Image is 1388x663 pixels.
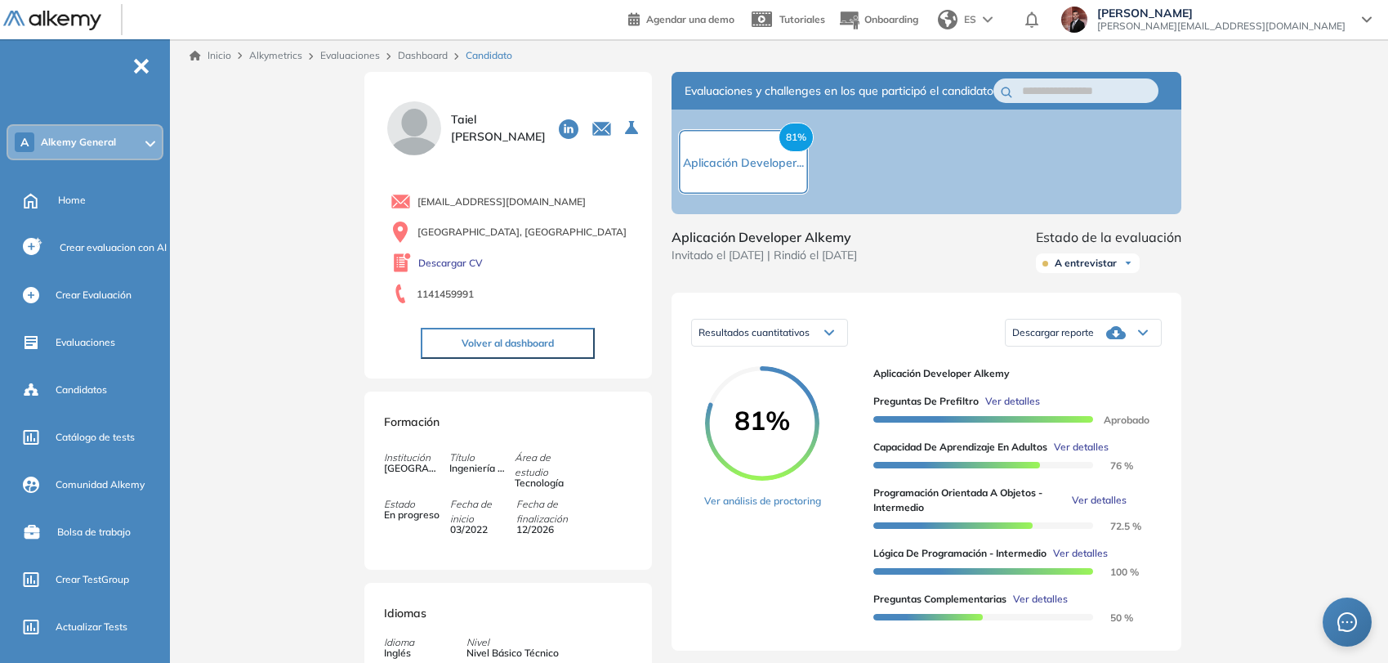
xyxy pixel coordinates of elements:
span: Resultados cuantitativos [698,326,810,338]
span: Preguntas de Prefiltro [873,394,979,409]
img: world [938,10,957,29]
span: 100 % [1091,566,1139,578]
span: Capacidad de Aprendizaje en Adultos [873,440,1047,455]
span: Candidato [466,48,512,63]
span: Institución [384,450,449,465]
span: Aprobado [1091,414,1149,426]
span: Lógica de Programación - Intermedio [873,546,1047,561]
span: message [1337,612,1357,632]
span: Candidatos [56,383,107,397]
span: Crear Evaluación [56,288,132,302]
span: Ingeniería en Informática [449,461,505,476]
a: Agendar una demo [628,8,734,28]
span: 03/2022 [450,522,506,537]
span: Programación Orientada a Objetos - Intermedio [873,486,1066,515]
a: Evaluaciones [320,49,380,61]
span: A [20,136,29,149]
span: Descargar reporte [1012,326,1094,339]
button: Ver detalles [979,394,1040,409]
span: Invitado el [DATE] | Rindió el [DATE] [672,247,857,264]
span: 1141459991 [417,287,474,302]
span: Título [449,450,515,465]
span: Nivel Básico Técnico [466,646,559,661]
span: [GEOGRAPHIC_DATA] [384,461,440,476]
span: A entrevistar [1055,257,1117,270]
span: 12/2026 [516,522,572,537]
span: Formación [384,414,440,429]
img: PROFILE_MENU_LOGO_USER [384,98,444,159]
button: Seleccione la evaluación activa [618,114,648,143]
a: Inicio [190,48,231,63]
span: 72.5 % [1091,520,1141,532]
span: Idioma [384,635,414,650]
span: Tecnología [515,476,570,491]
span: Fecha de finalización [516,497,582,526]
span: Inglés [384,646,414,661]
span: Ver detalles [1053,546,1108,561]
span: Home [58,193,86,208]
span: Ver detalles [1072,493,1127,508]
img: Ícono de flecha [1123,258,1133,268]
span: 81% [705,407,819,433]
button: Ver detalles [1065,493,1127,508]
a: Descargar CV [418,256,483,271]
span: Aplicación Developer Alkemy [873,366,1149,381]
span: Ver detalles [985,394,1040,409]
span: 81% [779,123,814,152]
span: [PERSON_NAME][EMAIL_ADDRESS][DOMAIN_NAME] [1097,20,1346,33]
span: Crear evaluacion con AI [60,240,167,255]
span: Bolsa de trabajo [57,525,131,540]
span: Catálogo de tests [56,430,135,445]
span: Crear TestGroup [56,572,129,587]
a: Ver análisis de proctoring [704,494,821,508]
img: arrow [983,16,993,23]
span: 50 % [1091,611,1133,624]
span: Idiomas [384,606,426,620]
span: Ver detalles [1054,440,1109,455]
span: Onboarding [864,13,918,25]
span: 76 % [1091,459,1133,472]
span: Actualizar Tests [56,620,127,634]
span: Comunidad Alkemy [56,477,145,492]
img: Logo [3,11,101,31]
span: Estado [384,497,449,512]
span: Agendar una demo [646,13,734,25]
span: Área de estudio [515,450,580,480]
span: Alkymetrics [249,49,302,61]
span: ES [964,12,976,27]
button: Ver detalles [1047,546,1108,561]
span: [PERSON_NAME] [1097,7,1346,20]
span: Ver detalles [1013,592,1068,607]
button: Onboarding [838,2,918,38]
span: Aplicación Developer Alkemy [672,227,857,247]
span: Estado de la evaluación [1036,227,1181,247]
span: En progreso [384,508,440,522]
button: Volver al dashboard [421,328,595,359]
span: Aplicación Developer... [683,155,804,170]
span: [GEOGRAPHIC_DATA], [GEOGRAPHIC_DATA] [417,225,627,240]
button: Ver detalles [1047,440,1109,455]
span: Taiel [PERSON_NAME] [451,111,546,146]
button: Ver detalles [1006,592,1068,607]
span: Fecha de inicio [450,497,515,526]
span: Preguntas complementarias [873,592,1006,607]
span: Evaluaciones y challenges en los que participó el candidato [685,83,993,100]
span: Alkemy General [41,136,116,149]
span: Nivel [466,635,559,650]
span: Tutoriales [779,13,825,25]
span: [EMAIL_ADDRESS][DOMAIN_NAME] [417,195,586,209]
span: Evaluaciones [56,335,115,350]
a: Dashboard [398,49,448,61]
